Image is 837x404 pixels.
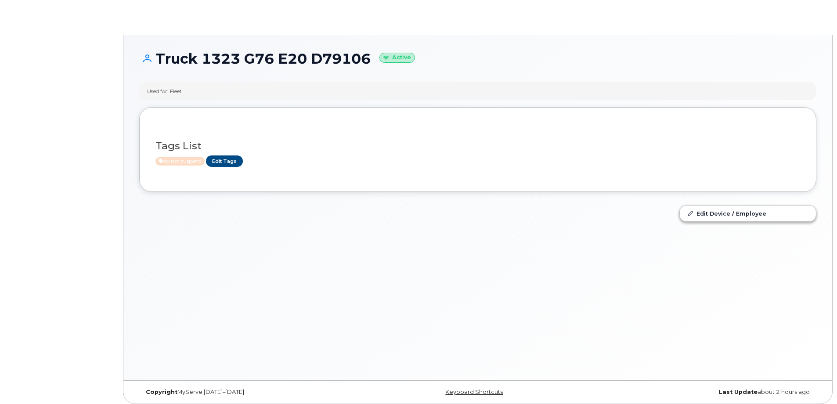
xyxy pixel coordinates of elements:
[146,389,177,395] strong: Copyright
[719,389,758,395] strong: Last Update
[379,53,415,63] small: Active
[139,51,816,66] h1: Truck 1323 G76 E20 D79106
[206,155,243,166] a: Edit Tags
[155,157,205,166] span: Active
[139,389,365,396] div: MyServe [DATE]–[DATE]
[680,206,816,221] a: Edit Device / Employee
[155,141,800,151] h3: Tags List
[147,87,182,95] div: Used for: Fleet
[445,389,503,395] a: Keyboard Shortcuts
[591,389,816,396] div: about 2 hours ago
